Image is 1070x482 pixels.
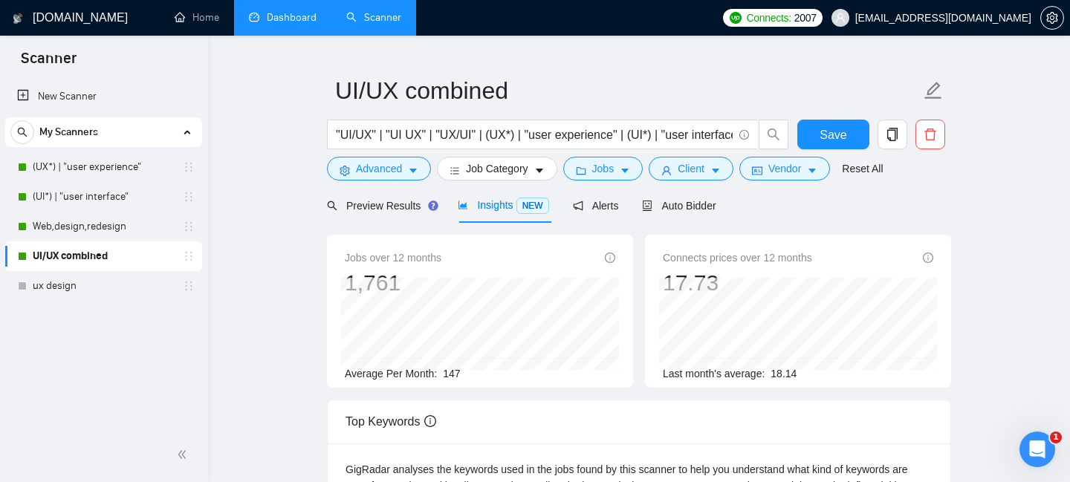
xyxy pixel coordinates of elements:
span: 18.14 [771,368,797,380]
img: upwork-logo.png [730,12,742,24]
span: NEW [516,198,549,214]
a: homeHome [175,11,219,24]
span: copy [878,128,907,141]
span: user [661,165,672,176]
span: info-circle [605,253,615,263]
span: caret-down [534,165,545,176]
span: robot [642,201,652,211]
span: My Scanners [39,117,98,147]
span: info-circle [424,415,436,427]
a: setting [1040,12,1064,24]
button: search [10,120,34,144]
span: area-chart [458,200,468,210]
li: My Scanners [5,117,202,301]
a: New Scanner [17,82,190,111]
button: userClientcaret-down [649,157,733,180]
button: idcardVendorcaret-down [739,157,830,180]
button: delete [915,120,945,149]
div: Tooltip anchor [427,199,440,212]
span: Vendor [768,160,801,177]
span: Jobs [592,160,615,177]
span: Connects prices over 12 months [663,250,812,266]
span: Job Category [466,160,528,177]
span: search [327,201,337,211]
span: caret-down [807,165,817,176]
span: Average Per Month: [345,368,437,380]
span: double-left [177,447,192,462]
span: holder [183,161,195,173]
span: Insights [458,199,548,211]
span: Save [820,126,846,144]
span: Advanced [356,160,402,177]
div: Top Keywords [346,400,933,443]
span: Connects: [746,10,791,26]
span: Last month's average: [663,368,765,380]
span: idcard [752,165,762,176]
button: barsJob Categorycaret-down [437,157,557,180]
span: holder [183,221,195,232]
a: dashboardDashboard [249,11,317,24]
span: notification [573,201,583,211]
span: setting [340,165,350,176]
span: holder [183,191,195,203]
span: caret-down [710,165,721,176]
span: folder [576,165,586,176]
button: search [759,120,788,149]
a: (UX*) | "user experience" [33,152,174,182]
span: delete [916,128,944,141]
button: settingAdvancedcaret-down [327,157,431,180]
button: setting [1040,6,1064,30]
span: info-circle [739,130,749,140]
span: search [759,128,788,141]
input: Scanner name... [335,72,921,109]
span: Preview Results [327,200,434,212]
span: Scanner [9,48,88,79]
span: Alerts [573,200,619,212]
a: Web,design,redesign [33,212,174,241]
span: 147 [443,368,460,380]
button: copy [878,120,907,149]
button: Save [797,120,869,149]
span: user [835,13,846,23]
span: holder [183,280,195,292]
span: holder [183,250,195,262]
span: setting [1041,12,1063,24]
span: search [11,127,33,137]
span: caret-down [620,165,630,176]
span: edit [924,81,943,100]
li: New Scanner [5,82,202,111]
input: Search Freelance Jobs... [336,126,733,144]
span: caret-down [408,165,418,176]
a: (UI*) | "user interface" [33,182,174,212]
div: 17.73 [663,269,812,297]
button: folderJobscaret-down [563,157,643,180]
a: UI/UX combined [33,241,174,271]
img: logo [13,7,23,30]
span: 1 [1050,431,1062,443]
a: searchScanner [346,11,401,24]
div: 1,761 [345,269,441,297]
span: Auto Bidder [642,200,716,212]
span: 2007 [794,10,817,26]
span: bars [450,165,460,176]
span: info-circle [923,253,933,263]
a: ux design [33,271,174,301]
iframe: Intercom live chat [1019,431,1055,467]
span: Jobs over 12 months [345,250,441,266]
span: Client [678,160,704,177]
a: Reset All [842,160,883,177]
